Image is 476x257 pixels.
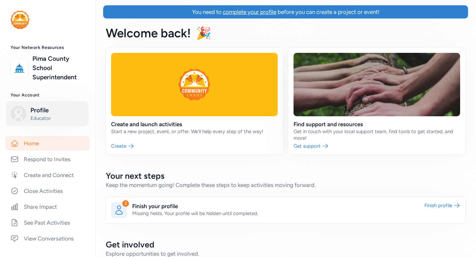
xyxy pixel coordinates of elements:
div: You need to before you can create a project or event! [192,8,379,16]
a: Respond to Invites [5,152,90,166]
span: 🎉 [196,26,211,40]
span: complete your profile [223,9,276,15]
a: Pima County School Superintendent [32,54,85,82]
span: Educator [30,115,84,122]
a: Close Activities [5,184,90,198]
a: See Past Activities [5,215,90,230]
img: logo [12,61,27,75]
h2: Get involved [106,239,465,250]
a: Create and Connect [5,168,90,182]
a: Share Impact [5,200,90,214]
h3: Your Network Resources [11,45,85,50]
span: Profile [30,106,84,115]
h2: Your next steps [106,170,465,181]
div: 2 [122,200,129,207]
span: Welcome back ! [106,26,191,40]
button: ProfileEducator [6,101,88,126]
img: logo [11,11,29,29]
a: Home [5,136,90,151]
a: View Conversations [5,231,90,246]
div: Keep the momentum going! Complete these steps to keep activities moving forward. [106,181,465,189]
h3: Your Account [11,92,85,98]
